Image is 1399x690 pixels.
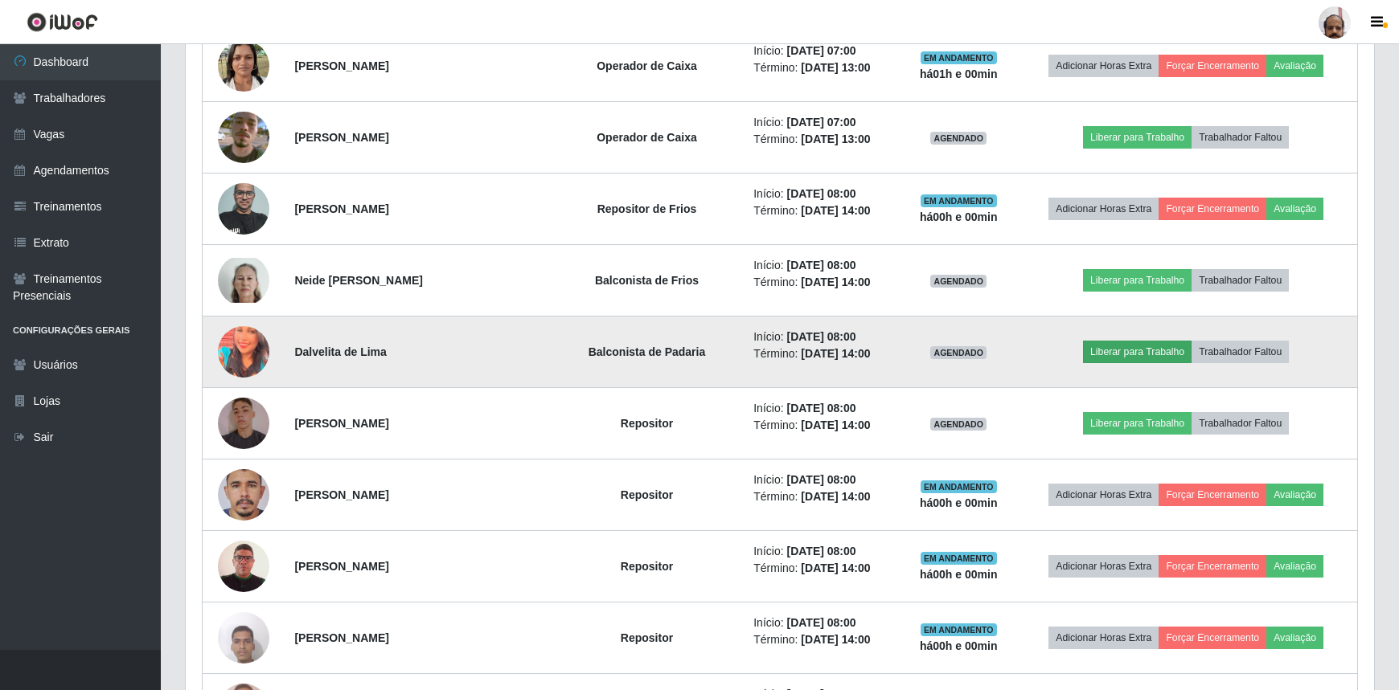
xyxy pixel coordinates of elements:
[1048,627,1159,649] button: Adicionar Horas Extra
[920,67,998,80] strong: há 01 h e 00 min
[1159,55,1266,77] button: Forçar Encerramento
[621,488,673,501] strong: Repositor
[930,132,987,145] span: AGENDADO
[294,488,388,501] strong: [PERSON_NAME]
[753,631,892,648] li: Término:
[597,59,697,72] strong: Operador de Caixa
[1159,484,1266,506] button: Forçar Encerramento
[786,402,855,414] time: [DATE] 08:00
[921,480,997,493] span: EM ANDAMENTO
[294,417,388,430] strong: [PERSON_NAME]
[294,631,388,644] strong: [PERSON_NAME]
[218,174,269,243] img: 1655148070426.jpeg
[218,529,269,603] img: 1746885131832.jpeg
[801,276,870,288] time: [DATE] 14:00
[218,389,269,457] img: 1733232164101.jpeg
[786,187,855,200] time: [DATE] 08:00
[753,131,892,148] li: Término:
[218,320,269,384] img: 1737380446877.jpeg
[753,560,892,577] li: Término:
[801,633,870,646] time: [DATE] 14:00
[1192,412,1289,435] button: Trabalhador Faltou
[753,543,892,560] li: Início:
[930,418,987,431] span: AGENDADO
[294,202,388,215] strong: [PERSON_NAME]
[920,210,998,223] strong: há 00 h e 00 min
[1048,555,1159,578] button: Adicionar Horas Extra
[218,258,269,304] img: 1755002426843.jpeg
[294,560,388,573] strong: [PERSON_NAME]
[589,345,706,358] strong: Balconista de Padaria
[801,561,870,574] time: [DATE] 14:00
[786,259,855,272] time: [DATE] 08:00
[753,400,892,417] li: Início:
[621,560,673,573] strong: Repositor
[753,202,892,219] li: Término:
[786,44,855,57] time: [DATE] 07:00
[753,614,892,631] li: Início:
[595,274,699,287] strong: Balconista de Frios
[1048,198,1159,220] button: Adicionar Horas Extra
[1266,198,1323,220] button: Avaliação
[597,131,697,144] strong: Operador de Caixa
[753,472,892,488] li: Início:
[753,114,892,131] li: Início:
[1048,484,1159,506] button: Adicionar Horas Extra
[930,275,987,288] span: AGENDADO
[753,329,892,345] li: Início:
[786,545,855,557] time: [DATE] 08:00
[753,488,892,505] li: Término:
[1266,555,1323,578] button: Avaliação
[920,496,998,509] strong: há 00 h e 00 min
[1083,126,1192,149] button: Liberar para Trabalho
[1192,126,1289,149] button: Trabalhador Faltou
[1159,555,1266,578] button: Forçar Encerramento
[801,490,870,503] time: [DATE] 14:00
[921,552,997,565] span: EM ANDAMENTO
[294,274,422,287] strong: Neide [PERSON_NAME]
[1083,412,1192,435] button: Liberar para Trabalho
[294,345,386,358] strong: Dalvelita de Lima
[218,603,269,672] img: 1746972058547.jpeg
[801,204,870,217] time: [DATE] 14:00
[920,568,998,581] strong: há 00 h e 00 min
[801,418,870,431] time: [DATE] 14:00
[1266,55,1323,77] button: Avaliação
[294,59,388,72] strong: [PERSON_NAME]
[786,116,855,129] time: [DATE] 07:00
[786,616,855,629] time: [DATE] 08:00
[218,31,269,100] img: 1720809249319.jpeg
[921,51,997,64] span: EM ANDAMENTO
[27,12,98,32] img: CoreUI Logo
[920,639,998,652] strong: há 00 h e 00 min
[786,473,855,486] time: [DATE] 08:00
[218,92,269,183] img: 1752676108266.jpeg
[1192,269,1289,292] button: Trabalhador Faltou
[921,623,997,636] span: EM ANDAMENTO
[753,257,892,274] li: Início:
[1266,627,1323,649] button: Avaliação
[1159,627,1266,649] button: Forçar Encerramento
[1083,341,1192,363] button: Liberar para Trabalho
[597,202,697,215] strong: Repositor de Frios
[801,61,870,74] time: [DATE] 13:00
[753,43,892,59] li: Início:
[753,345,892,362] li: Término:
[753,186,892,202] li: Início:
[753,417,892,434] li: Término:
[1048,55,1159,77] button: Adicionar Horas Extra
[753,59,892,76] li: Término:
[1083,269,1192,292] button: Liberar para Trabalho
[801,133,870,145] time: [DATE] 13:00
[801,347,870,360] time: [DATE] 14:00
[294,131,388,144] strong: [PERSON_NAME]
[930,346,987,359] span: AGENDADO
[1266,484,1323,506] button: Avaliação
[1192,341,1289,363] button: Trabalhador Faltou
[621,631,673,644] strong: Repositor
[921,194,997,207] span: EM ANDAMENTO
[753,274,892,291] li: Término:
[786,330,855,343] time: [DATE] 08:00
[621,417,673,430] strong: Repositor
[1159,198,1266,220] button: Forçar Encerramento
